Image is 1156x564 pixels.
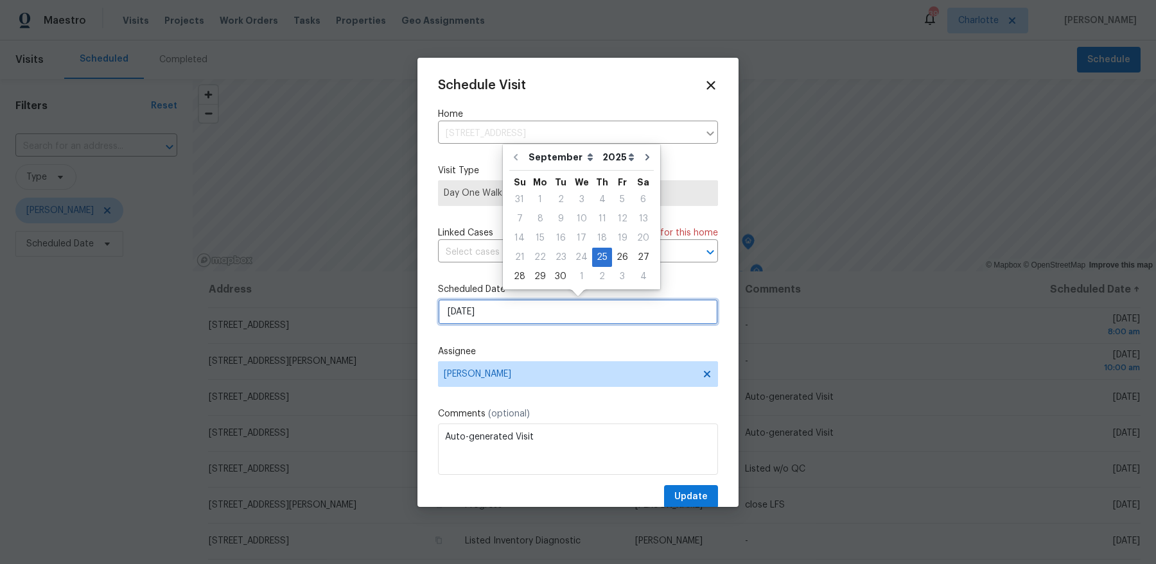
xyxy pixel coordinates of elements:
[618,178,627,187] abbr: Friday
[509,248,530,267] div: Sun Sep 21 2025
[509,228,530,248] div: Sun Sep 14 2025
[438,164,718,177] label: Visit Type
[599,148,638,167] select: Year
[592,190,612,209] div: Thu Sep 04 2025
[550,268,571,286] div: 30
[525,148,599,167] select: Month
[555,178,566,187] abbr: Tuesday
[612,248,633,267] div: Fri Sep 26 2025
[438,124,699,144] input: Enter in an address
[633,268,654,286] div: 4
[438,423,718,475] textarea: Auto-generated Visit
[704,78,718,92] span: Close
[509,229,530,247] div: 14
[530,248,550,266] div: 22
[592,267,612,286] div: Thu Oct 02 2025
[633,228,654,248] div: Sat Sep 20 2025
[530,268,550,286] div: 29
[509,267,530,286] div: Sun Sep 28 2025
[509,268,530,286] div: 28
[438,79,526,92] span: Schedule Visit
[550,190,571,209] div: Tue Sep 02 2025
[592,248,612,267] div: Thu Sep 25 2025
[550,191,571,209] div: 2
[633,267,654,286] div: Sat Oct 04 2025
[592,248,612,266] div: 25
[612,267,633,286] div: Fri Oct 03 2025
[664,485,718,509] button: Update
[592,229,612,247] div: 18
[633,248,654,266] div: 27
[514,178,526,187] abbr: Sunday
[438,108,718,121] label: Home
[550,210,571,228] div: 9
[438,283,718,296] label: Scheduled Date
[571,209,592,228] div: Wed Sep 10 2025
[596,178,608,187] abbr: Thursday
[637,178,649,187] abbr: Saturday
[530,190,550,209] div: Mon Sep 01 2025
[592,209,612,228] div: Thu Sep 11 2025
[550,267,571,286] div: Tue Sep 30 2025
[509,209,530,228] div: Sun Sep 07 2025
[592,210,612,228] div: 11
[575,178,589,187] abbr: Wednesday
[530,191,550,209] div: 1
[612,210,633,228] div: 12
[638,144,657,170] button: Go to next month
[550,248,571,266] div: 23
[438,299,718,325] input: M/D/YYYY
[571,268,592,286] div: 1
[571,248,592,267] div: Wed Sep 24 2025
[550,248,571,267] div: Tue Sep 23 2025
[444,369,696,379] span: [PERSON_NAME]
[633,190,654,209] div: Sat Sep 06 2025
[701,243,719,261] button: Open
[509,191,530,209] div: 31
[438,226,493,239] span: Linked Cases
[633,210,654,228] div: 13
[530,229,550,247] div: 15
[530,267,550,286] div: Mon Sep 29 2025
[550,229,571,247] div: 16
[488,409,530,418] span: (optional)
[612,191,633,209] div: 5
[506,144,525,170] button: Go to previous month
[571,267,592,286] div: Wed Oct 01 2025
[509,190,530,209] div: Sun Aug 31 2025
[571,190,592,209] div: Wed Sep 03 2025
[674,489,708,505] span: Update
[438,345,718,358] label: Assignee
[530,228,550,248] div: Mon Sep 15 2025
[592,228,612,248] div: Thu Sep 18 2025
[530,248,550,267] div: Mon Sep 22 2025
[612,229,633,247] div: 19
[571,210,592,228] div: 10
[592,191,612,209] div: 4
[633,191,654,209] div: 6
[612,209,633,228] div: Fri Sep 12 2025
[530,210,550,228] div: 8
[571,191,592,209] div: 3
[633,229,654,247] div: 20
[633,209,654,228] div: Sat Sep 13 2025
[612,268,633,286] div: 3
[633,248,654,267] div: Sat Sep 27 2025
[571,229,592,247] div: 17
[530,209,550,228] div: Mon Sep 08 2025
[438,407,718,420] label: Comments
[438,243,682,262] input: Select cases
[509,210,530,228] div: 7
[592,268,612,286] div: 2
[550,209,571,228] div: Tue Sep 09 2025
[571,248,592,266] div: 24
[509,248,530,266] div: 21
[550,228,571,248] div: Tue Sep 16 2025
[533,178,547,187] abbr: Monday
[571,228,592,248] div: Wed Sep 17 2025
[444,187,712,200] span: Day One Walk
[612,248,633,266] div: 26
[612,190,633,209] div: Fri Sep 05 2025
[612,228,633,248] div: Fri Sep 19 2025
